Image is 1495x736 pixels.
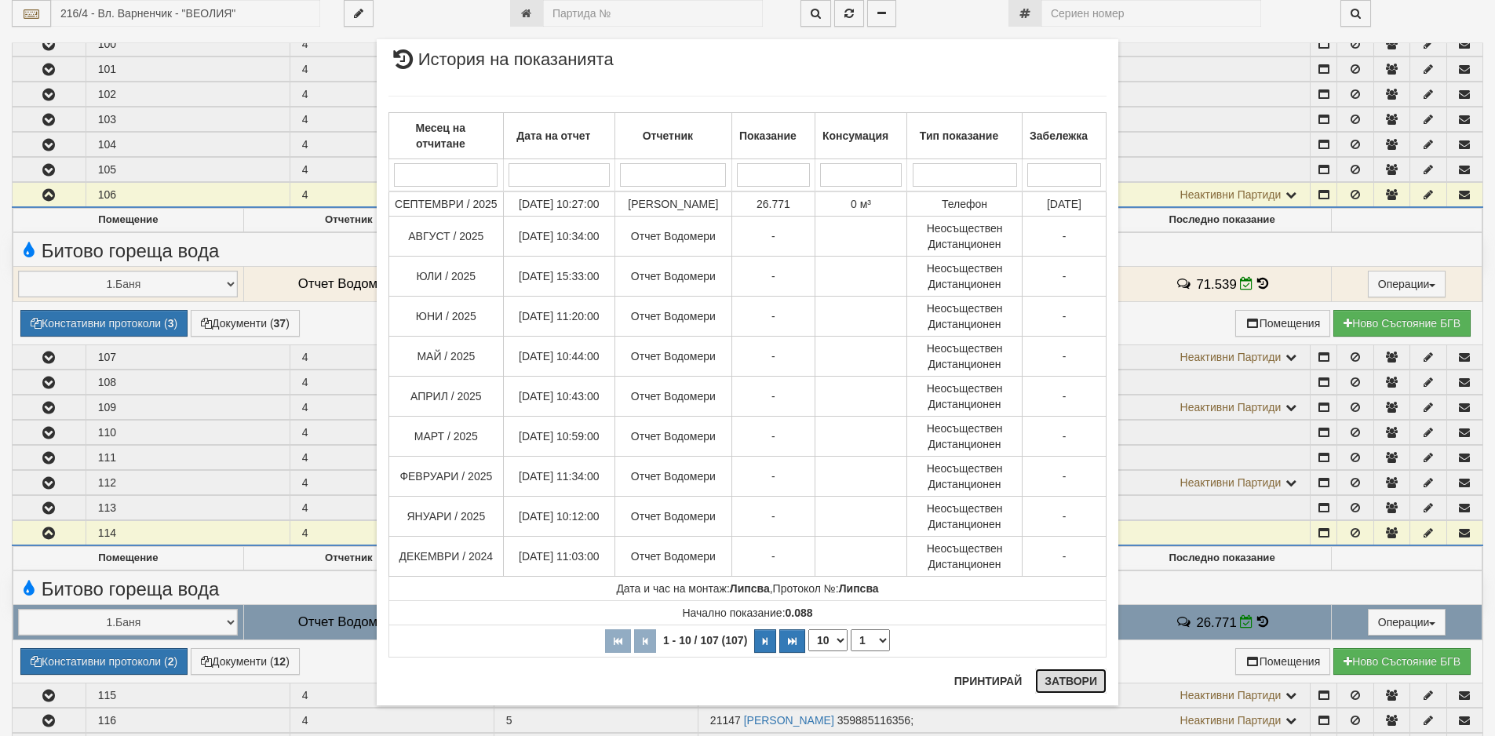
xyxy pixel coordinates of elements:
td: ЮНИ / 2025 [389,297,504,337]
td: АВГУСТ / 2025 [389,217,504,257]
span: Начално показание: [682,607,812,619]
button: Последна страница [779,629,805,653]
td: [DATE] 15:33:00 [503,257,614,297]
td: Неосъществен Дистанционен [907,337,1023,377]
span: [DATE] [1047,198,1081,210]
th: Месец на отчитане: No sort applied, activate to apply an ascending sort [389,113,504,159]
span: - [1063,310,1067,322]
td: Отчет Водомери [614,297,731,337]
td: [DATE] 10:34:00 [503,217,614,257]
select: Брой редове на страница [808,629,848,651]
td: [DATE] 11:03:00 [503,537,614,577]
td: [DATE] 10:59:00 [503,417,614,457]
th: Дата на отчет: No sort applied, activate to apply an ascending sort [503,113,614,159]
button: Първа страница [605,629,631,653]
th: Отчетник: No sort applied, activate to apply an ascending sort [614,113,731,159]
td: Отчет Водомери [614,497,731,537]
span: Протокол №: [773,582,879,595]
td: Отчет Водомери [614,417,731,457]
span: - [771,550,775,563]
span: - [771,510,775,523]
th: Забележка: No sort applied, activate to apply an ascending sort [1022,113,1106,159]
strong: Липсва [839,582,879,595]
span: - [771,230,775,242]
span: - [771,430,775,443]
td: [DATE] 11:20:00 [503,297,614,337]
td: МАЙ / 2025 [389,337,504,377]
span: Дата и час на монтаж: [616,582,769,595]
span: - [771,390,775,403]
td: АПРИЛ / 2025 [389,377,504,417]
select: Страница номер [851,629,890,651]
td: [DATE] 10:43:00 [503,377,614,417]
span: - [1063,390,1067,403]
button: Следваща страница [754,629,776,653]
span: История на показанията [388,51,614,80]
td: Отчет Водомери [614,537,731,577]
span: - [771,350,775,363]
strong: Липсва [730,582,770,595]
th: Консумация: No sort applied, activate to apply an ascending sort [815,113,906,159]
td: [DATE] 10:27:00 [503,191,614,217]
td: СЕПТЕМВРИ / 2025 [389,191,504,217]
b: Тип показание [920,129,998,142]
td: Неосъществен Дистанционен [907,297,1023,337]
span: - [1063,510,1067,523]
span: 0 м³ [851,198,871,210]
td: ФЕВРУАРИ / 2025 [389,457,504,497]
td: Телефон [907,191,1023,217]
span: - [771,270,775,282]
span: 26.771 [757,198,790,210]
td: МАРТ / 2025 [389,417,504,457]
b: Консумация [822,129,888,142]
td: ЯНУАРИ / 2025 [389,497,504,537]
td: Неосъществен Дистанционен [907,417,1023,457]
td: , [389,577,1107,601]
b: Забележка [1030,129,1088,142]
b: Месец на отчитане [416,122,466,150]
b: Отчетник [643,129,693,142]
td: [PERSON_NAME] [614,191,731,217]
span: - [1063,230,1067,242]
button: Принтирай [945,669,1031,694]
strong: 0.088 [786,607,813,619]
td: [DATE] 10:12:00 [503,497,614,537]
td: Неосъществен Дистанционен [907,457,1023,497]
td: ДЕКЕМВРИ / 2024 [389,537,504,577]
button: Затвори [1035,669,1107,694]
td: [DATE] 10:44:00 [503,337,614,377]
td: Отчет Водомери [614,257,731,297]
td: Отчет Водомери [614,377,731,417]
td: ЮЛИ / 2025 [389,257,504,297]
th: Показание: No sort applied, activate to apply an ascending sort [731,113,815,159]
td: Неосъществен Дистанционен [907,377,1023,417]
b: Показание [739,129,797,142]
b: Дата на отчет [516,129,590,142]
span: - [771,470,775,483]
span: - [1063,430,1067,443]
td: Отчет Водомери [614,217,731,257]
td: Неосъществен Дистанционен [907,257,1023,297]
td: [DATE] 11:34:00 [503,457,614,497]
td: Неосъществен Дистанционен [907,537,1023,577]
span: - [1063,550,1067,563]
td: Отчет Водомери [614,457,731,497]
td: Неосъществен Дистанционен [907,497,1023,537]
td: Отчет Водомери [614,337,731,377]
td: Неосъществен Дистанционен [907,217,1023,257]
button: Предишна страница [634,629,656,653]
span: - [1063,470,1067,483]
span: - [771,310,775,322]
th: Тип показание: No sort applied, activate to apply an ascending sort [907,113,1023,159]
span: - [1063,270,1067,282]
span: - [1063,350,1067,363]
span: 1 - 10 / 107 (107) [659,634,751,647]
